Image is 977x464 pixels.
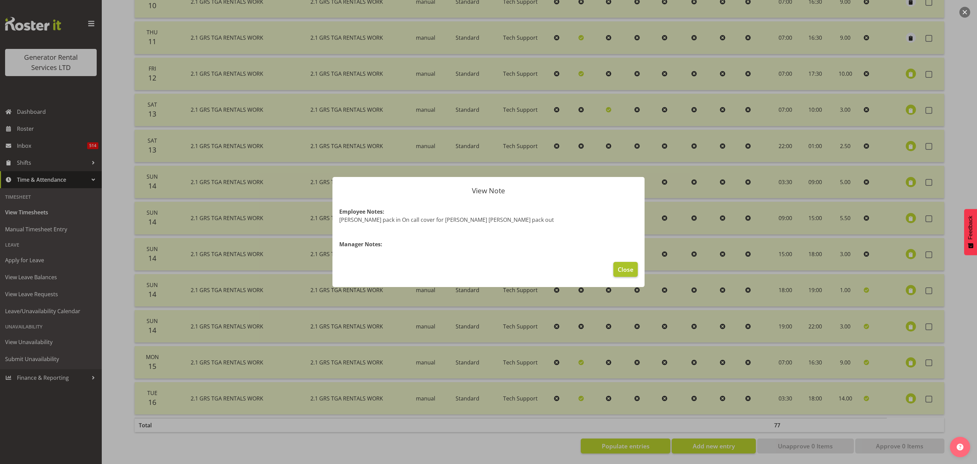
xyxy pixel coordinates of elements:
p: View Note [339,187,638,194]
span: Feedback [968,216,974,239]
h4: Employee Notes: [339,208,638,216]
p: [PERSON_NAME] pack in On call cover for [PERSON_NAME] [PERSON_NAME] pack out [339,216,638,224]
img: help-xxl-2.png [957,444,963,450]
button: Feedback - Show survey [964,209,977,255]
span: Close [618,265,633,274]
h4: Manager Notes: [339,240,638,248]
button: Close [613,262,638,277]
